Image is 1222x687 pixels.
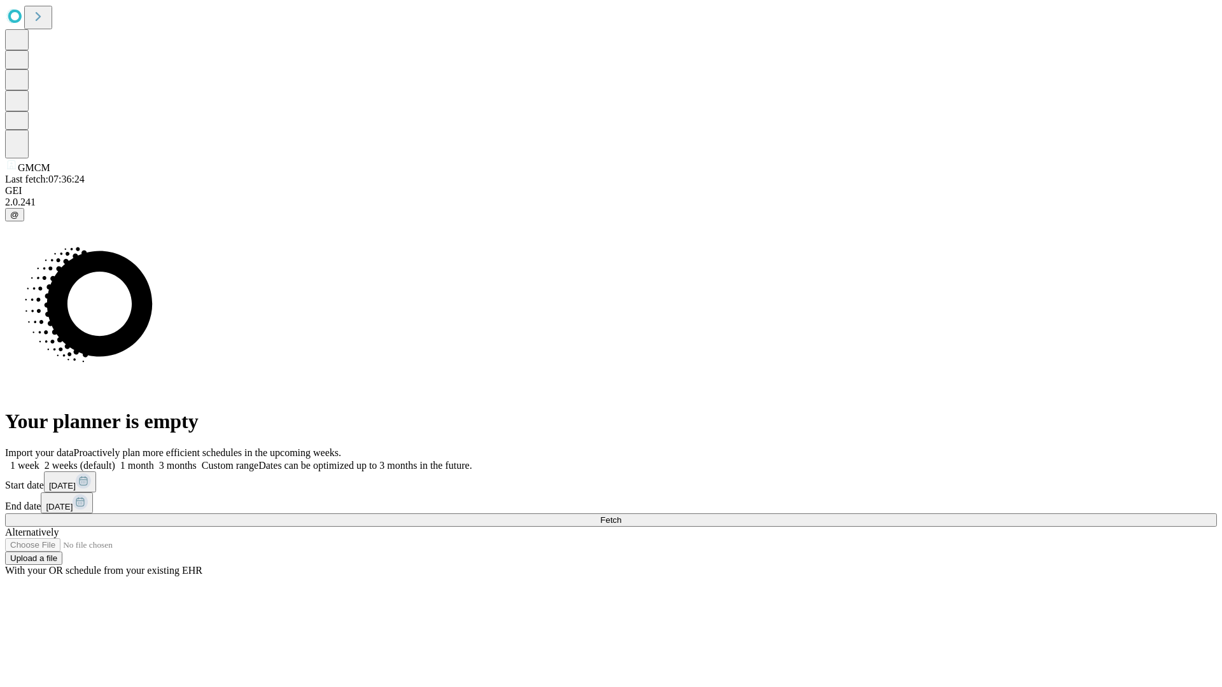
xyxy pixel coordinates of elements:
[5,447,74,458] span: Import your data
[45,460,115,471] span: 2 weeks (default)
[5,513,1217,527] button: Fetch
[5,471,1217,492] div: Start date
[18,162,50,173] span: GMCM
[10,460,39,471] span: 1 week
[44,471,96,492] button: [DATE]
[74,447,341,458] span: Proactively plan more efficient schedules in the upcoming weeks.
[49,481,76,490] span: [DATE]
[202,460,258,471] span: Custom range
[5,527,59,538] span: Alternatively
[5,552,62,565] button: Upload a file
[120,460,154,471] span: 1 month
[5,197,1217,208] div: 2.0.241
[5,174,85,184] span: Last fetch: 07:36:24
[159,460,197,471] span: 3 months
[5,185,1217,197] div: GEI
[600,515,621,525] span: Fetch
[5,208,24,221] button: @
[5,565,202,576] span: With your OR schedule from your existing EHR
[41,492,93,513] button: [DATE]
[10,210,19,219] span: @
[258,460,472,471] span: Dates can be optimized up to 3 months in the future.
[5,492,1217,513] div: End date
[5,410,1217,433] h1: Your planner is empty
[46,502,73,511] span: [DATE]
